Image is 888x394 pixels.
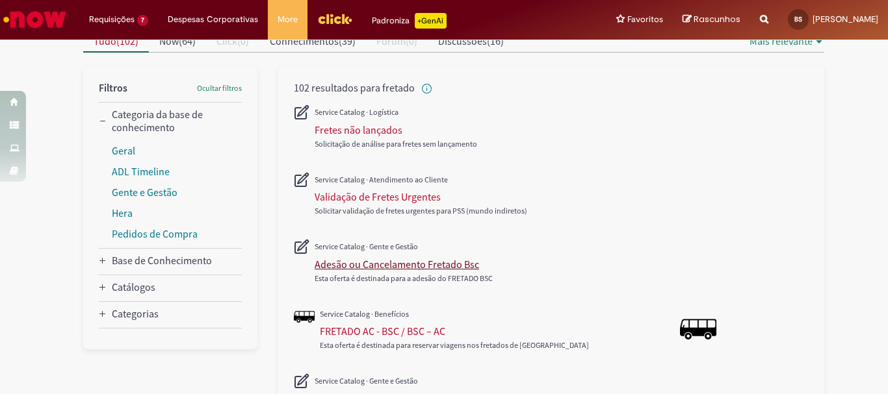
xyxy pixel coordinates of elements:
[168,13,258,26] span: Despesas Corporativas
[415,13,447,29] p: +GenAi
[317,9,352,29] img: click_logo_yellow_360x200.png
[137,15,148,26] span: 7
[794,15,802,23] span: BS
[813,14,878,25] span: [PERSON_NAME]
[683,14,740,26] a: Rascunhos
[89,13,135,26] span: Requisições
[1,6,68,32] img: ServiceNow
[694,13,740,25] span: Rascunhos
[372,13,447,29] div: Padroniza
[627,13,663,26] span: Favoritos
[278,13,298,26] span: More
